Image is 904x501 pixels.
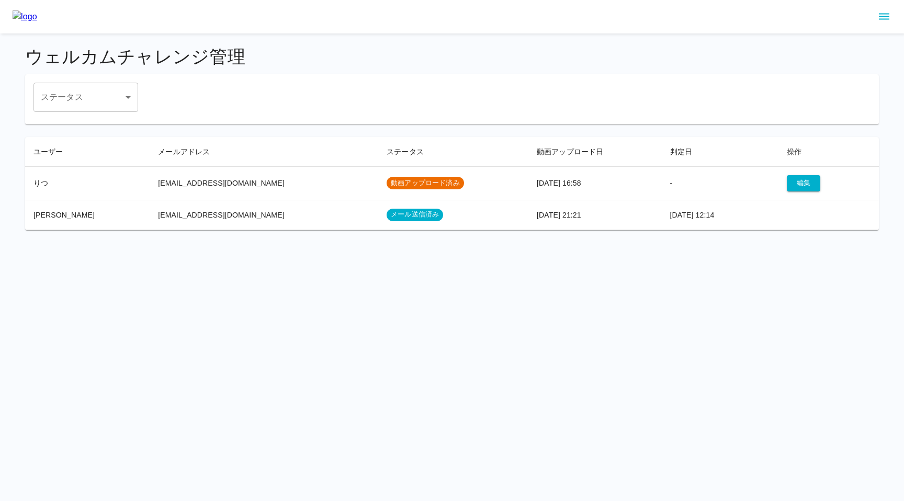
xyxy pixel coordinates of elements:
td: [DATE] 12:14 [662,200,779,230]
td: [EMAIL_ADDRESS][DOMAIN_NAME] [150,166,378,200]
td: [DATE] 21:21 [528,200,662,230]
div: ​ [33,83,138,112]
th: メールアドレス [150,137,378,167]
td: [PERSON_NAME] [25,200,150,230]
button: sidemenu [875,8,893,26]
td: - [662,166,779,200]
span: メール送信済み [387,210,443,220]
th: 操作 [778,137,879,167]
td: [EMAIL_ADDRESS][DOMAIN_NAME] [150,200,378,230]
th: ステータス [378,137,528,167]
td: りつ [25,166,150,200]
th: 判定日 [662,137,779,167]
th: ユーザー [25,137,150,167]
td: [DATE] 16:58 [528,166,662,200]
th: 動画アップロード日 [528,137,662,167]
button: 編集 [787,175,820,191]
img: logo [13,10,37,23]
h4: ウェルカムチャレンジ管理 [25,46,879,68]
span: 動画アップロード済み [387,178,464,188]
